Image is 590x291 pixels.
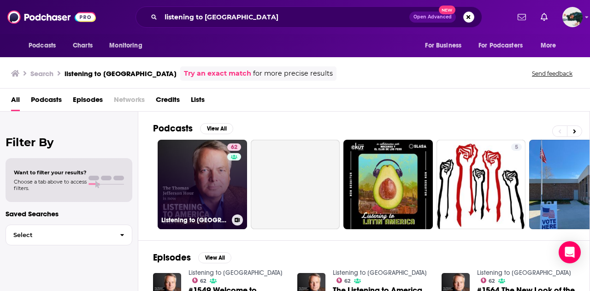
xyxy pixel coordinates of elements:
button: View All [198,252,231,263]
input: Search podcasts, credits, & more... [161,10,409,24]
p: Saved Searches [6,209,132,218]
a: 62 [481,278,495,283]
span: New [439,6,455,14]
button: open menu [22,37,68,54]
img: Podchaser - Follow, Share and Rate Podcasts [7,8,96,26]
a: Episodes [73,92,103,111]
a: 62Listening to [GEOGRAPHIC_DATA] [158,140,247,229]
span: 62 [231,143,237,152]
button: View All [200,123,233,134]
div: Open Intercom Messenger [559,241,581,263]
span: Logged in as fsg.publicity [562,7,583,27]
a: Show notifications dropdown [514,9,530,25]
h2: Episodes [153,252,191,263]
button: open menu [419,37,473,54]
a: Listening to America [189,269,283,277]
a: Podcasts [31,92,62,111]
img: User Profile [562,7,583,27]
a: 5 [511,143,522,151]
span: Want to filter your results? [14,169,87,176]
span: 5 [515,143,518,152]
span: for more precise results [253,68,333,79]
span: More [541,39,556,52]
a: All [11,92,20,111]
h3: Search [30,69,53,78]
h3: Listening to [GEOGRAPHIC_DATA] [161,216,228,224]
button: open menu [103,37,154,54]
a: Lists [191,92,205,111]
span: Open Advanced [413,15,452,19]
div: Search podcasts, credits, & more... [136,6,482,28]
span: Charts [73,39,93,52]
a: 62 [336,278,351,283]
span: For Podcasters [478,39,523,52]
a: Charts [67,37,98,54]
h3: listening to [GEOGRAPHIC_DATA] [65,69,177,78]
span: 62 [489,279,495,283]
a: Credits [156,92,180,111]
a: 62 [227,143,241,151]
span: Select [6,232,112,238]
span: Monitoring [109,39,142,52]
span: Podcasts [29,39,56,52]
a: EpisodesView All [153,252,231,263]
span: 62 [200,279,206,283]
a: 62 [192,278,206,283]
a: PodcastsView All [153,123,233,134]
span: Choose a tab above to access filters. [14,178,87,191]
button: Open AdvancedNew [409,12,456,23]
a: Show notifications dropdown [537,9,551,25]
span: Networks [114,92,145,111]
h2: Podcasts [153,123,193,134]
button: Select [6,225,132,245]
a: Try an exact match [184,68,251,79]
button: Send feedback [529,70,575,77]
button: Show profile menu [562,7,583,27]
h2: Filter By [6,136,132,149]
span: For Business [425,39,461,52]
a: Listening to America [333,269,427,277]
button: open menu [534,37,568,54]
button: open menu [472,37,536,54]
a: Listening to America [477,269,571,277]
a: 5 [437,140,526,229]
span: 62 [344,279,350,283]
